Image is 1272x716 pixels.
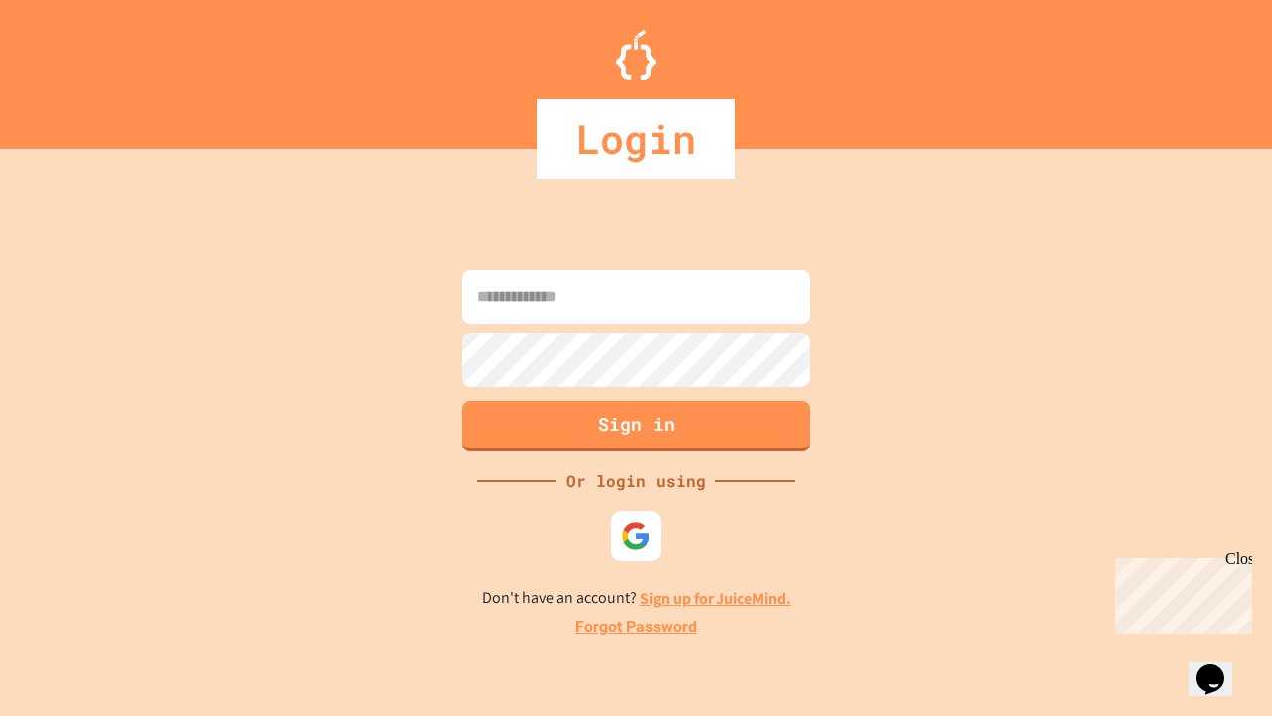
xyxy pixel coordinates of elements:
a: Sign up for JuiceMind. [640,588,791,609]
div: Chat with us now!Close [8,8,137,126]
button: Sign in [462,401,810,451]
img: google-icon.svg [621,521,651,551]
a: Forgot Password [575,616,697,639]
iframe: chat widget [1189,636,1252,696]
div: Or login using [556,469,715,493]
p: Don't have an account? [482,586,791,611]
img: Logo.svg [616,30,656,80]
div: Login [537,99,735,179]
iframe: chat widget [1107,550,1252,634]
